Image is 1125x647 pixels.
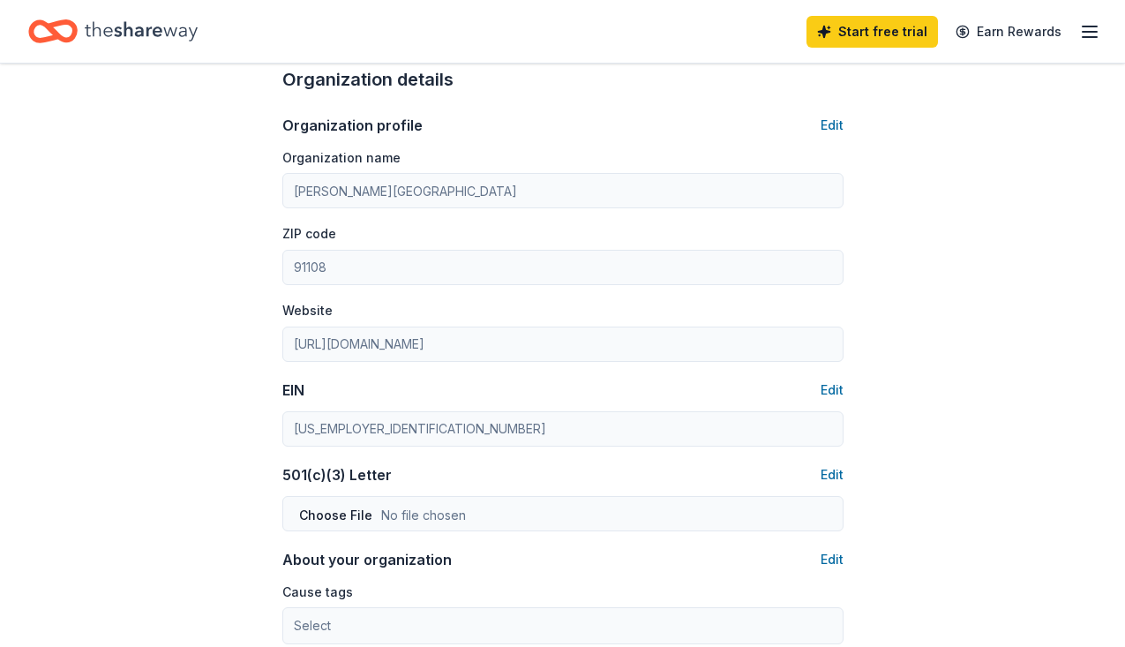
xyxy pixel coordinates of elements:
[282,302,333,320] label: Website
[282,549,452,570] div: About your organization
[282,149,401,167] label: Organization name
[28,11,198,52] a: Home
[821,380,844,401] button: Edit
[282,411,844,447] input: 12-3456789
[821,115,844,136] button: Edit
[282,607,844,644] button: Select
[821,464,844,485] button: Edit
[294,615,331,636] span: Select
[282,115,423,136] div: Organization profile
[821,549,844,570] button: Edit
[282,380,304,401] div: EIN
[282,65,844,94] div: Organization details
[282,464,392,485] div: 501(c)(3) Letter
[282,225,336,243] label: ZIP code
[945,16,1072,48] a: Earn Rewards
[282,250,844,285] input: 12345 (U.S. only)
[282,583,353,601] label: Cause tags
[806,16,938,48] a: Start free trial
